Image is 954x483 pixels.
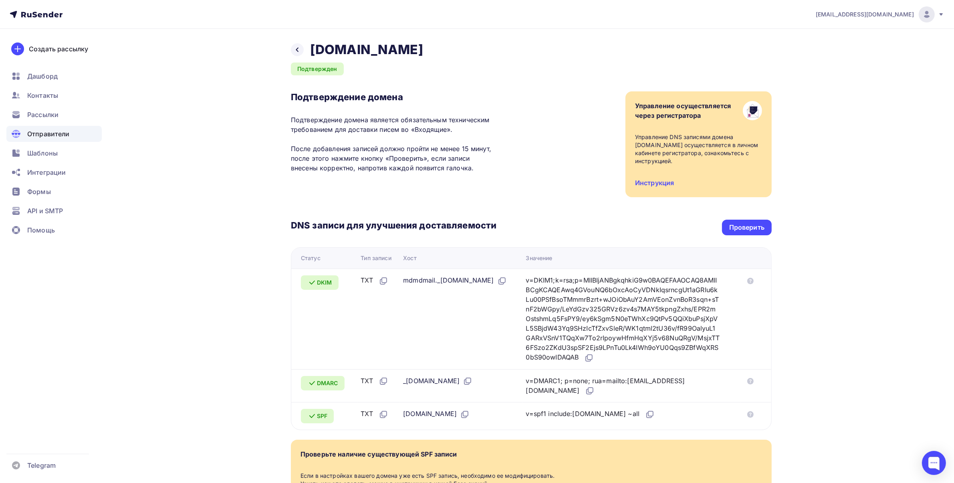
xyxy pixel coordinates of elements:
[291,63,344,75] div: Подтвержден
[526,376,720,396] div: v=DMARC1; p=none; rua=mailto:[EMAIL_ADDRESS][DOMAIN_NAME]
[816,6,944,22] a: [EMAIL_ADDRESS][DOMAIN_NAME]
[27,148,58,158] span: Шаблоны
[635,133,762,165] div: Управление DNS записями домена [DOMAIN_NAME] осуществляется в личном кабинете регистратора, ознак...
[27,110,58,119] span: Рассылки
[816,10,914,18] span: [EMAIL_ADDRESS][DOMAIN_NAME]
[403,254,417,262] div: Хост
[27,91,58,100] span: Контакты
[317,279,332,287] span: DKIM
[729,223,764,232] div: Проверить
[6,107,102,123] a: Рассылки
[27,206,63,216] span: API и SMTP
[27,71,58,81] span: Дашборд
[291,115,496,173] p: Подтверждение домена является обязательным техническим требованием для доставки писем во «Входящи...
[291,220,496,232] h3: DNS записи для улучшения доставляемости
[29,44,88,54] div: Создать рассылку
[317,379,338,387] span: DMARC
[6,184,102,200] a: Формы
[635,179,674,187] a: Инструкция
[27,225,55,235] span: Помощь
[301,449,457,459] div: Проверьте наличие существующей SPF записи
[27,129,70,139] span: Отправители
[291,91,496,103] h3: Подтверждение домена
[403,376,472,386] div: _[DOMAIN_NAME]
[361,275,388,286] div: TXT
[6,87,102,103] a: Контакты
[403,275,506,286] div: mdmdmail._[DOMAIN_NAME]
[526,254,553,262] div: Значение
[361,409,388,419] div: TXT
[526,275,720,363] div: v=DKIM1;k=rsa;p=MIIBIjANBgkqhkiG9w0BAQEFAAOCAQ8AMIIBCgKCAQEAwq4GVouNQ6bOxcAoCyVDNkIqsrncgUt1aGRIu...
[403,409,470,419] div: [DOMAIN_NAME]
[6,126,102,142] a: Отправители
[361,376,388,386] div: TXT
[27,187,51,196] span: Формы
[635,101,731,120] div: Управление осуществляется через регистратора
[317,412,327,420] span: SPF
[6,145,102,161] a: Шаблоны
[27,168,66,177] span: Интеграции
[301,254,321,262] div: Статус
[361,254,391,262] div: Тип записи
[6,68,102,84] a: Дашборд
[310,42,423,58] h2: [DOMAIN_NAME]
[27,461,56,470] span: Telegram
[526,409,655,419] div: v=spf1 include:[DOMAIN_NAME] ~all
